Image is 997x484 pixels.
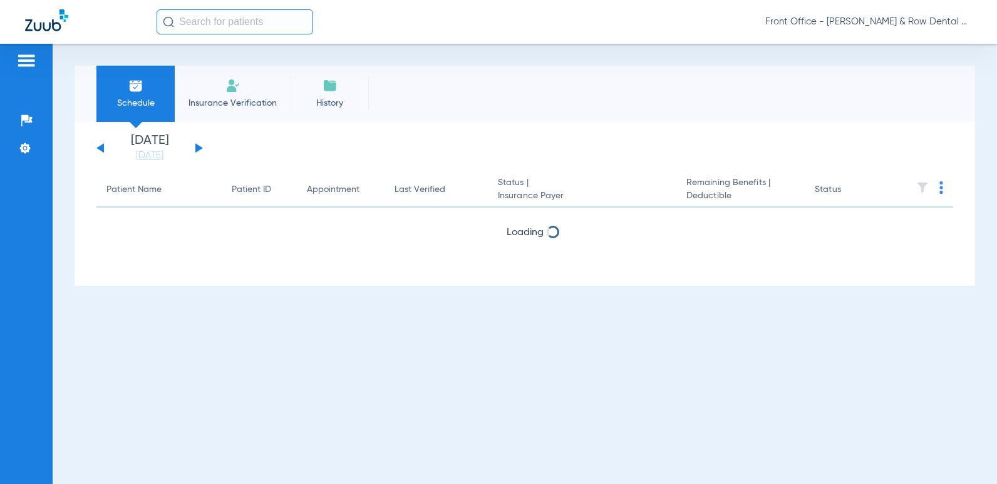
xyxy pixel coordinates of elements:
span: Schedule [106,97,165,109]
th: Status [805,173,889,208]
div: Appointment [307,183,359,196]
span: History [300,97,359,109]
div: Appointment [307,183,375,196]
span: Deductible [686,189,795,203]
th: Status | [488,173,676,208]
div: Patient Name [106,183,162,196]
th: Remaining Benefits | [676,173,805,208]
span: Loading [507,228,544,238]
a: [DATE] [112,149,187,162]
div: Patient Name [106,183,212,196]
span: Front Office - [PERSON_NAME] & Row Dental Group [765,16,972,28]
li: [DATE] [112,134,187,162]
img: History [323,78,338,93]
img: Manual Insurance Verification [225,78,240,93]
img: group-dot-blue.svg [939,181,943,194]
div: Last Verified [395,183,445,196]
img: filter.svg [916,181,929,194]
input: Search for patients [157,9,313,34]
span: Insurance Verification [184,97,281,109]
div: Patient ID [232,183,287,196]
div: Patient ID [232,183,271,196]
img: Zuub Logo [25,9,68,31]
div: Last Verified [395,183,478,196]
img: Search Icon [163,16,174,28]
span: Insurance Payer [498,189,666,203]
img: hamburger-icon [16,53,36,68]
img: Schedule [128,78,143,93]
